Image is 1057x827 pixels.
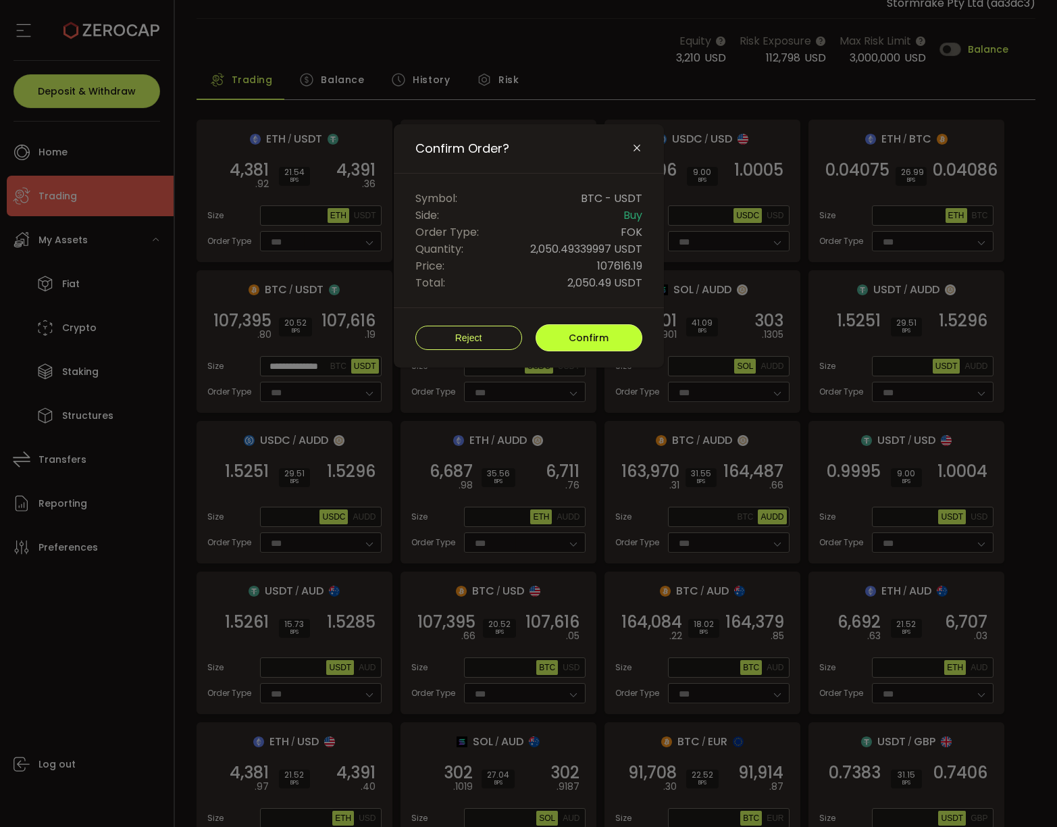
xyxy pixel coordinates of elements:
button: Close [631,143,642,155]
span: Side: [415,207,439,224]
span: FOK [621,224,642,241]
span: Total: [415,274,445,291]
span: Order Type: [415,224,479,241]
span: Symbol: [415,190,457,207]
span: Reject [455,332,482,343]
span: 2,050.49 USDT [567,274,642,291]
button: Confirm [536,324,642,351]
span: Quantity: [415,241,463,257]
span: Buy [623,207,642,224]
span: Price: [415,257,444,274]
span: BTC - USDT [581,190,642,207]
span: Confirm [569,331,609,345]
button: Reject [415,326,522,350]
span: Confirm Order? [415,141,509,157]
span: 2,050.49339997 USDT [530,241,642,257]
iframe: Chat Widget [896,681,1057,827]
div: Confirm Order? [394,124,664,368]
span: 107616.19 [597,257,642,274]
